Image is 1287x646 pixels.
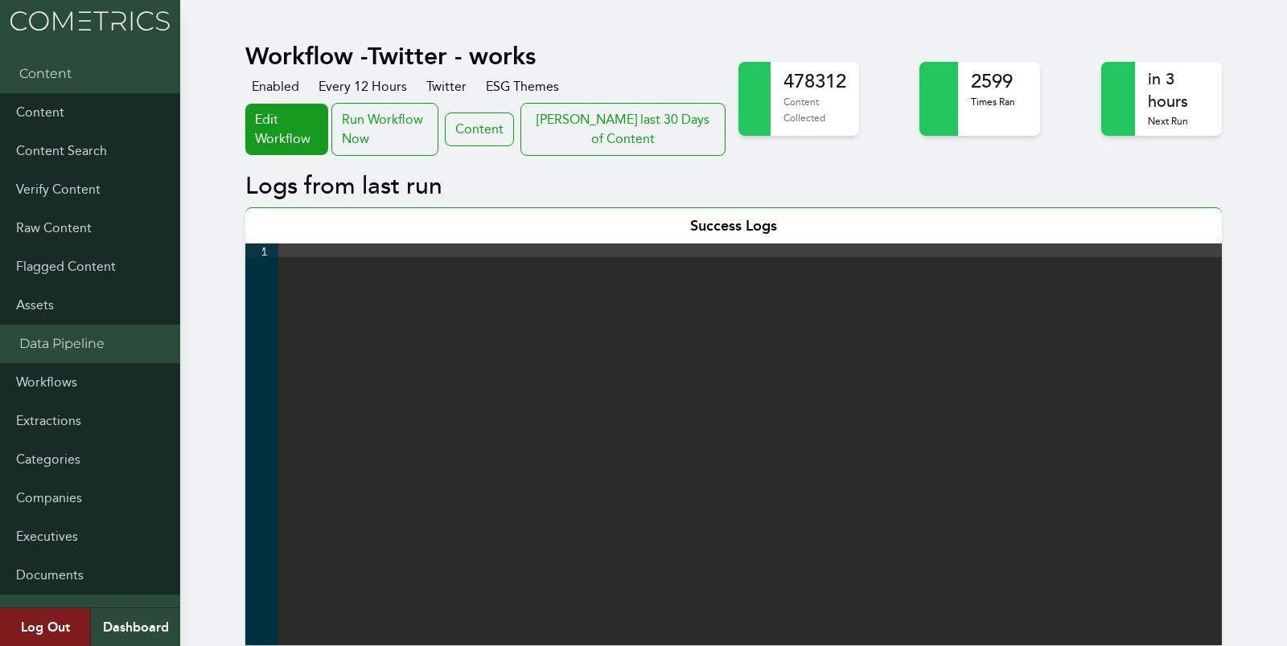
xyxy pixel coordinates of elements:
div: Success Logs [245,207,1221,243]
div: Run Workflow Now [331,103,438,156]
div: Enabled [245,77,299,96]
p: Next Run [1148,113,1209,129]
div: 1 [245,243,278,257]
a: Edit Workflow [245,104,327,155]
a: Content [445,112,514,146]
h2: Logs from last run [245,172,1221,201]
div: Data Pipeline [13,334,105,354]
div: Content [13,64,72,84]
p: Content Collected [783,94,846,125]
h2: 2599 [971,68,1015,94]
a: Dashboard [90,608,180,646]
div: Admin [13,604,63,624]
button: [PERSON_NAME] last 30 Days of Content [520,103,726,156]
h1: Workflow - Twitter - works [245,42,729,71]
p: Times Ran [971,94,1015,110]
h2: in 3 hours [1148,68,1209,113]
h2: 478312 [783,68,846,94]
div: Twitter [420,77,467,96]
div: Every 12 Hours [312,77,407,96]
div: ESG Themes [479,77,559,96]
